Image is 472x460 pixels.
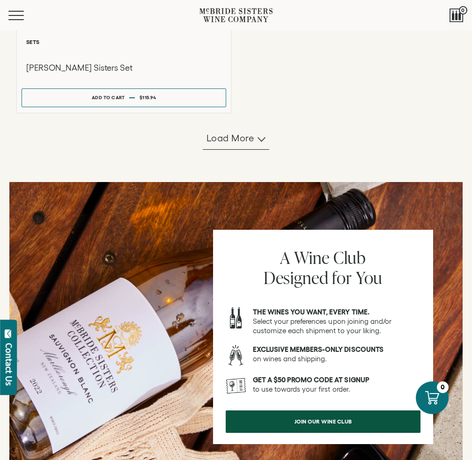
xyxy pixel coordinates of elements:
p: Select your preferences upon joining and/or customize each shipment to your liking. [253,307,420,336]
button: Load more [203,127,269,150]
h6: Sets [26,39,221,45]
button: Add to cart $115.94 [22,88,226,107]
span: for [332,266,352,289]
span: $115.94 [140,95,156,100]
p: to use towards your first order. [253,375,420,394]
span: A [280,246,290,269]
span: You [356,266,383,289]
span: Load more [206,131,254,145]
div: Contact Us [4,343,14,386]
strong: Exclusive members-only discounts [253,345,383,353]
span: Wine [294,246,330,269]
span: Club [333,246,366,269]
span: Designed [264,266,329,289]
p: on wines and shipping. [253,345,420,364]
strong: Get a $50 promo code at signup [253,376,369,384]
div: Add to cart [92,91,125,104]
a: join our wine club [226,410,420,433]
strong: The wines you want, every time. [253,308,369,316]
button: Mobile Menu Trigger [8,11,42,20]
span: 0 [459,6,467,15]
div: 0 [437,381,449,393]
h3: [PERSON_NAME] Sisters Set [26,62,221,74]
span: join our wine club [283,412,363,431]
